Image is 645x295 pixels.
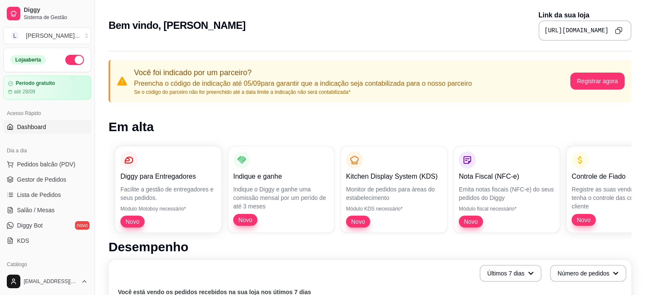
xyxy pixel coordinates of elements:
[570,73,625,90] button: Registrar agora
[17,236,29,245] span: KDS
[24,6,88,14] span: Diggy
[115,146,221,233] button: Diggy para EntregadoresFacilite a gestão de entregadores e seus pedidos.Módulo Motoboy necessário...
[109,19,246,32] h2: Bem vindo, [PERSON_NAME]
[120,185,216,202] p: Facilite a gestão de entregadores e seus pedidos.
[3,157,91,171] button: Pedidos balcão (PDV)
[454,146,560,233] button: Nota Fiscal (NFC-e)Emita notas fiscais (NFC-e) do seus pedidos do DiggyMódulo fiscal necessário*Novo
[228,146,334,233] button: Indique e ganheIndique o Diggy e ganhe uma comissão mensal por um perído de até 3 mesesNovo
[3,188,91,202] a: Lista de Pedidos
[109,119,631,135] h1: Em alta
[3,144,91,157] div: Dia a dia
[122,217,143,226] span: Novo
[26,31,80,40] div: [PERSON_NAME] ...
[550,265,626,282] button: Número de pedidos
[346,205,442,212] p: Módulo KDS necessário*
[17,206,55,214] span: Salão / Mesas
[573,216,594,224] span: Novo
[459,205,555,212] p: Módulo fiscal necessário*
[480,265,542,282] button: Últimos 7 dias
[24,14,88,21] span: Sistema de Gestão
[16,80,55,87] article: Período gratuito
[3,3,91,24] a: DiggySistema de Gestão
[3,173,91,186] a: Gestor de Pedidos
[544,26,609,35] pre: [URL][DOMAIN_NAME]
[3,219,91,232] a: Diggy Botnovo
[348,217,369,226] span: Novo
[109,239,631,255] h1: Desempenho
[134,89,472,96] p: Se o código do parceiro não for preenchido até a data limite a indicação não será contabilizada*
[14,88,35,95] article: até 28/09
[17,123,46,131] span: Dashboard
[612,24,625,37] button: Copy to clipboard
[11,31,19,40] span: L
[346,185,442,202] p: Monitor de pedidos para áreas do estabelecimento
[459,171,555,182] p: Nota Fiscal (NFC-e)
[24,278,78,285] span: [EMAIL_ADDRESS][DOMAIN_NAME]
[3,234,91,247] a: KDS
[17,160,75,169] span: Pedidos balcão (PDV)
[3,271,91,292] button: [EMAIL_ADDRESS][DOMAIN_NAME]
[134,67,472,79] p: Você foi indicado por um parceiro?
[3,76,91,100] a: Período gratuitoaté 28/09
[17,191,61,199] span: Lista de Pedidos
[3,203,91,217] a: Salão / Mesas
[3,258,91,271] div: Catálogo
[120,205,216,212] p: Módulo Motoboy necessário*
[134,79,472,89] p: Preencha o código de indicação até 05/09 para garantir que a indicação seja contabilizada para o ...
[3,27,91,44] button: Select a team
[3,120,91,134] a: Dashboard
[17,221,43,230] span: Diggy Bot
[539,10,631,20] p: Link da sua loja
[17,175,66,184] span: Gestor de Pedidos
[233,171,329,182] p: Indique e ganhe
[233,185,329,211] p: Indique o Diggy e ganhe uma comissão mensal por um perído de até 3 meses
[120,171,216,182] p: Diggy para Entregadores
[235,216,256,224] span: Novo
[459,185,555,202] p: Emita notas fiscais (NFC-e) do seus pedidos do Diggy
[11,55,46,65] div: Loja aberta
[461,217,481,226] span: Novo
[346,171,442,182] p: Kitchen Display System (KDS)
[3,107,91,120] div: Acesso Rápido
[341,146,447,233] button: Kitchen Display System (KDS)Monitor de pedidos para áreas do estabelecimentoMódulo KDS necessário...
[65,55,84,65] button: Alterar Status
